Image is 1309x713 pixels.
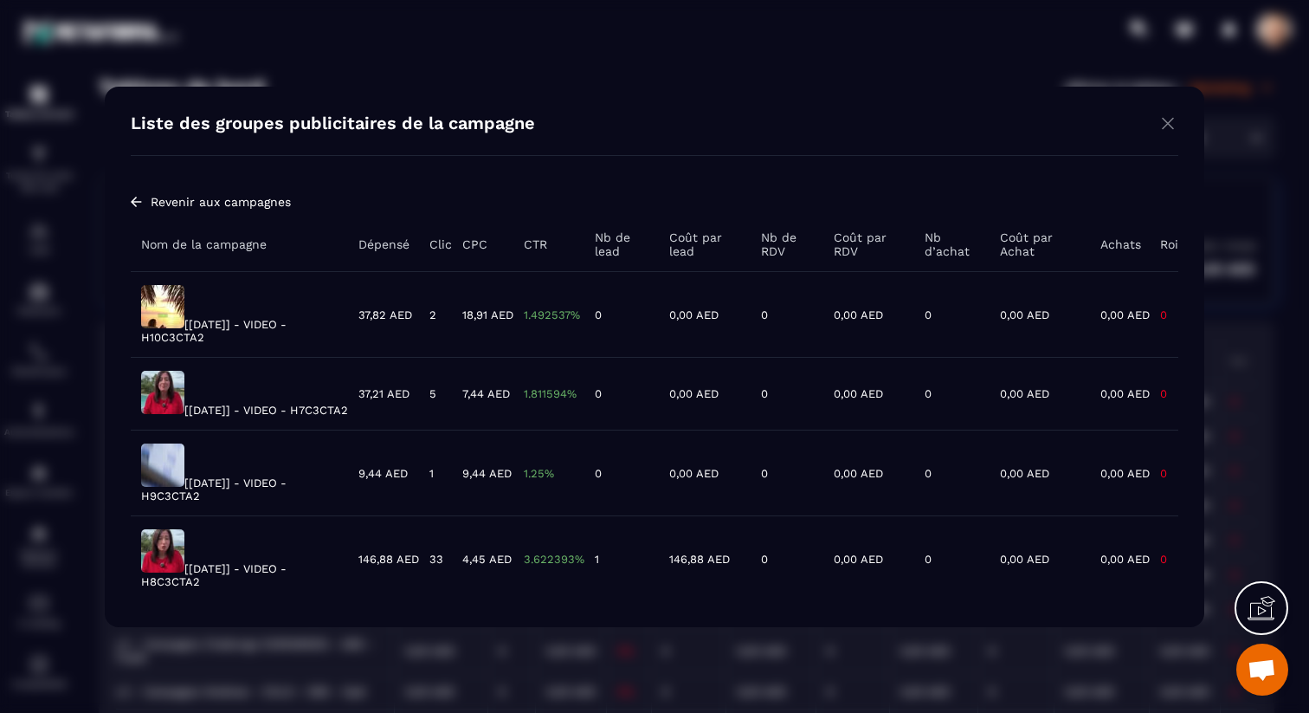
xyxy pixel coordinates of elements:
[131,357,348,430] td: [[DATE]] - VIDEO - H7C3CTA2
[1090,217,1150,272] th: Achats
[990,357,1089,430] td: 0,00 AED
[141,371,184,414] img: Réservez votre place 2025-09-14-a4a705c57188f18243bada1446f50b5f
[659,430,751,515] td: 0,00 AED
[452,217,513,272] th: CPC
[1090,271,1150,357] td: 0,00 AED
[1236,644,1288,696] div: Ouvrir le chat
[348,515,419,601] td: 146,88 AED
[513,357,584,430] td: 1.811594%
[659,357,751,430] td: 0,00 AED
[914,357,990,430] td: 0
[584,430,658,515] td: 0
[823,357,914,430] td: 0,00 AED
[659,271,751,357] td: 0,00 AED
[419,515,452,601] td: 33
[452,357,513,430] td: 7,44 AED
[513,271,584,357] td: 1.492537%
[823,271,914,357] td: 0,00 AED
[419,217,452,272] th: Clic
[1150,515,1178,601] td: 0
[151,195,291,209] span: Revenir aux campagnes
[513,515,584,601] td: 3.622393%
[751,515,823,601] td: 0
[914,217,990,272] th: Nb d’achat
[131,515,348,601] td: [[DATE]] - VIDEO - H8C3CTA2
[419,357,452,430] td: 5
[823,217,914,272] th: Coût par RDV
[659,217,751,272] th: Coût par lead
[419,430,452,515] td: 1
[141,529,184,573] img: Réservez votre place 2025-09-14-a83adc4e5743b5cfc69b8090bb0ad29b
[348,430,419,515] td: 9,44 AED
[348,271,419,357] td: 37,82 AED
[452,271,513,357] td: 18,91 AED
[513,430,584,515] td: 1.25%
[751,217,823,272] th: Nb de RDV
[823,430,914,515] td: 0,00 AED
[990,430,1089,515] td: 0,00 AED
[141,444,184,487] img: Réservez votre place 2025-09-14-695ae8db8d7b6b1553e42dd0d5c3b59e
[914,271,990,357] td: 0
[131,430,348,515] td: [[DATE]] - VIDEO - H9C3CTA2
[513,217,584,272] th: CTR
[1150,217,1178,272] th: Roi
[914,430,990,515] td: 0
[419,271,452,357] td: 2
[1090,357,1150,430] td: 0,00 AED
[751,430,823,515] td: 0
[584,357,658,430] td: 0
[584,217,658,272] th: Nb de lead
[1150,430,1178,515] td: 0
[1157,113,1178,134] img: close
[1150,271,1178,357] td: 0
[990,515,1089,601] td: 0,00 AED
[348,217,419,272] th: Dépensé
[131,113,535,138] h4: Liste des groupes publicitaires de la campagne
[1090,430,1150,515] td: 0,00 AED
[990,217,1089,272] th: Coût par Achat
[659,515,751,601] td: 146,88 AED
[452,430,513,515] td: 9,44 AED
[348,357,419,430] td: 37,21 AED
[1090,515,1150,601] td: 0,00 AED
[584,515,658,601] td: 1
[131,195,142,209] img: arrow
[141,285,184,328] img: Réservez votre place 2025-09-14-8b471c045d44e1d6316c373d89066147
[1150,357,1178,430] td: 0
[584,271,658,357] td: 0
[823,515,914,601] td: 0,00 AED
[452,515,513,601] td: 4,45 AED
[751,271,823,357] td: 0
[131,217,348,272] th: Nom de la campagne
[751,357,823,430] td: 0
[131,271,348,357] td: [[DATE]] - VIDEO - H10C3CTA2
[914,515,990,601] td: 0
[990,271,1089,357] td: 0,00 AED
